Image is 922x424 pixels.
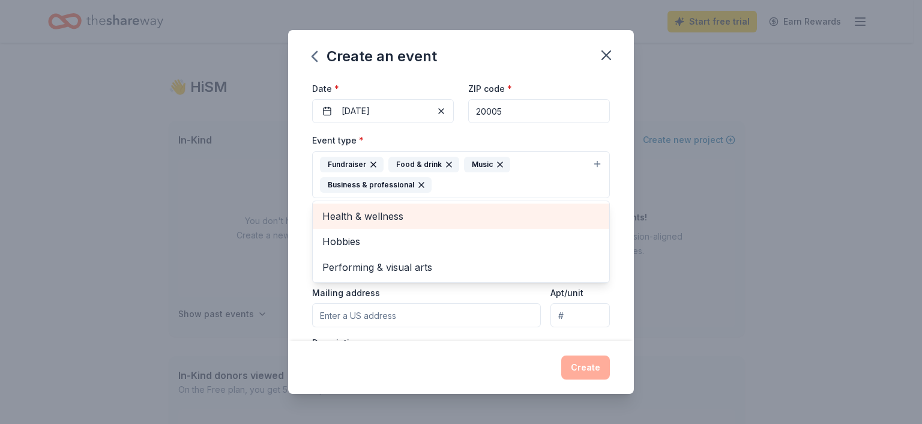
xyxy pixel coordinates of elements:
[312,151,610,198] button: FundraiserFood & drinkMusicBusiness & professional
[464,157,510,172] div: Music
[312,201,610,283] div: FundraiserFood & drinkMusicBusiness & professional
[320,177,432,193] div: Business & professional
[320,157,384,172] div: Fundraiser
[322,208,600,224] span: Health & wellness
[322,234,600,249] span: Hobbies
[322,259,600,275] span: Performing & visual arts
[388,157,459,172] div: Food & drink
